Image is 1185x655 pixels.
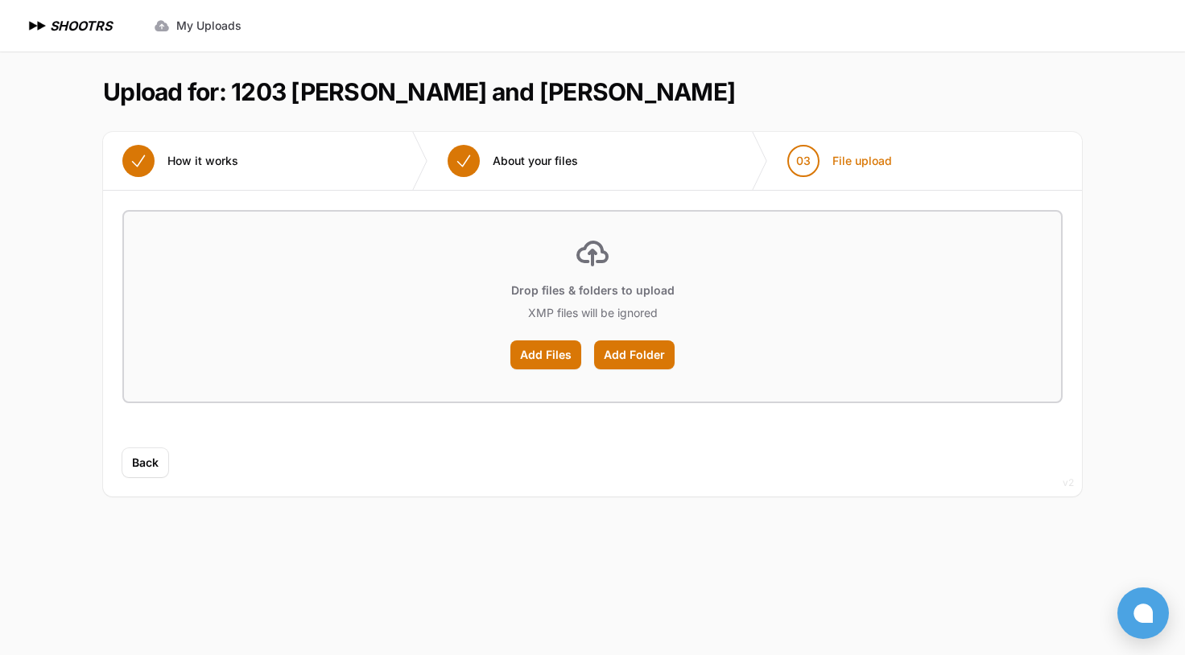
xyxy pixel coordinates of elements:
h1: SHOOTRS [50,16,112,35]
button: How it works [103,132,258,190]
a: SHOOTRS SHOOTRS [26,16,112,35]
p: Drop files & folders to upload [511,282,675,299]
a: My Uploads [144,11,251,40]
span: About your files [493,153,578,169]
h1: Upload for: 1203 [PERSON_NAME] and [PERSON_NAME] [103,77,735,106]
div: v2 [1063,473,1074,492]
span: File upload [832,153,892,169]
p: XMP files will be ignored [528,305,658,321]
button: 03 File upload [768,132,911,190]
span: My Uploads [176,18,242,34]
img: SHOOTRS [26,16,50,35]
button: Open chat window [1117,587,1169,639]
span: How it works [167,153,238,169]
span: 03 [796,153,811,169]
button: Back [122,448,168,477]
button: About your files [428,132,597,190]
span: Back [132,455,159,471]
label: Add Files [510,340,581,369]
label: Add Folder [594,340,675,369]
